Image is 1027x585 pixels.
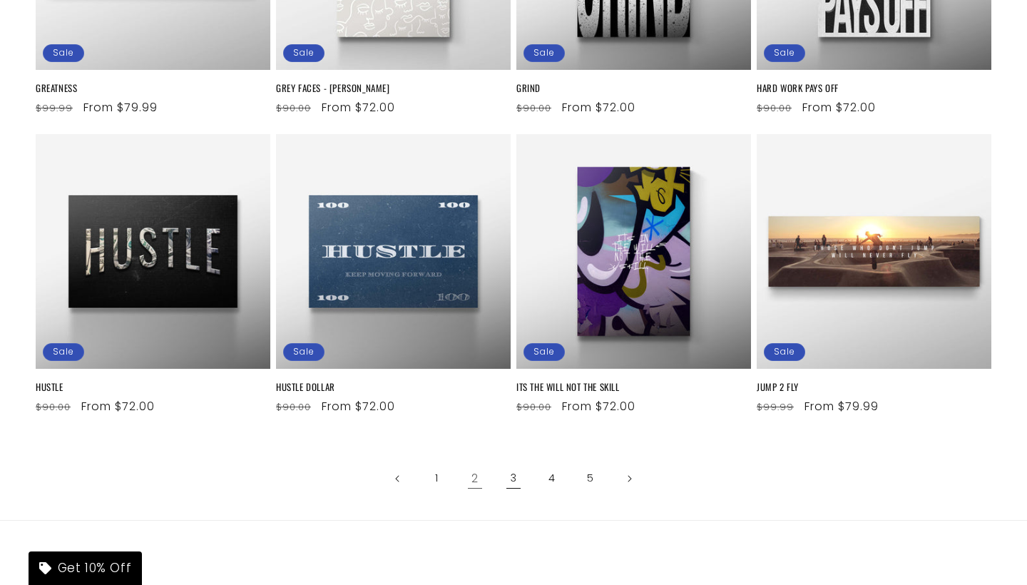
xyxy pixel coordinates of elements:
a: ITS THE WILL NOT THE SKILL [516,381,751,393]
a: HARD WORK PAYS OFF [757,82,991,94]
a: Page 4 [536,463,568,494]
a: Page 2 [459,463,491,494]
a: Page 3 [498,463,529,494]
a: HUSTLE DOLLAR [276,381,511,393]
a: GREATNESS [36,82,270,94]
a: HUSTLE [36,381,270,393]
a: Next page [613,463,645,494]
a: JUMP 2 FLY [757,381,991,393]
a: Page 1 [421,463,452,494]
nav: Pagination [36,463,991,494]
a: GRIND [516,82,751,94]
a: GREY FACES - [PERSON_NAME] [276,82,511,94]
div: Get 10% Off [29,551,142,585]
a: Previous page [382,463,414,494]
a: Page 5 [575,463,606,494]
